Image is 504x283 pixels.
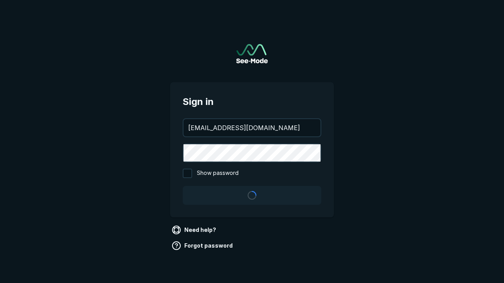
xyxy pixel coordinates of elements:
a: Forgot password [170,239,236,252]
span: Show password [197,169,239,178]
a: Go to sign in [236,44,268,63]
input: your@email.com [183,119,321,136]
span: Sign in [183,95,321,109]
a: Need help? [170,224,219,236]
img: See-Mode Logo [236,44,268,63]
